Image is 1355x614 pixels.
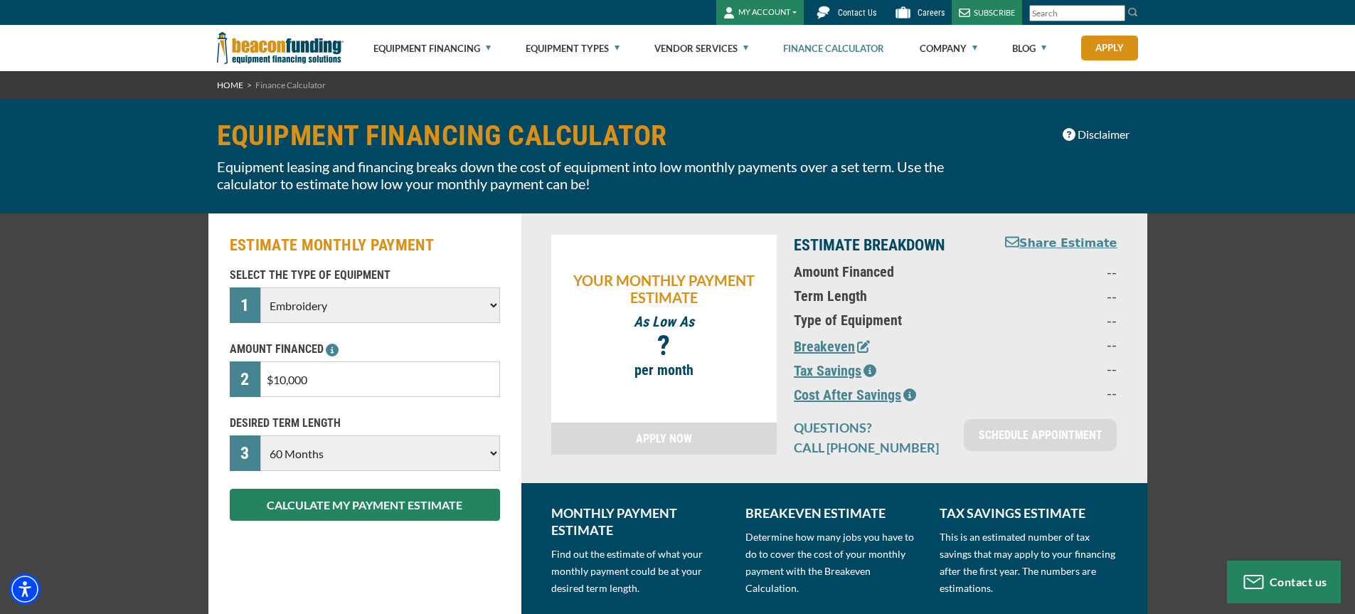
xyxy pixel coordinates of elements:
[992,312,1117,329] p: --
[940,504,1117,522] p: TAX SAVINGS ESTIMATE
[794,287,975,305] p: Term Length
[1110,8,1122,19] a: Clear search text
[992,384,1117,401] p: --
[794,336,870,357] button: Breakeven
[992,360,1117,377] p: --
[940,529,1117,597] p: This is an estimated number of tax savings that may apply to your financing after the first year....
[1227,561,1341,603] button: Contact us
[838,8,876,18] span: Contact Us
[217,121,982,151] h1: EQUIPMENT FINANCING CALCULATOR
[230,435,261,471] div: 3
[745,529,923,597] p: Determine how many jobs you have to do to cover the cost of your monthly payment with the Breakev...
[794,235,975,256] p: ESTIMATE BREAKDOWN
[992,336,1117,353] p: --
[217,25,344,71] img: Beacon Funding Corporation logo
[654,26,748,71] a: Vendor Services
[230,361,261,397] div: 2
[230,287,261,323] div: 1
[260,361,499,397] input: $
[1005,235,1117,253] button: Share Estimate
[1081,36,1138,60] a: Apply
[964,419,1117,451] a: SCHEDULE APPOINTMENT
[1127,6,1139,18] img: Search
[551,504,728,539] p: MONTHLY PAYMENT ESTIMATE
[794,263,975,280] p: Amount Financed
[230,341,500,358] p: AMOUNT FINANCED
[9,573,41,605] div: Accessibility Menu
[992,287,1117,305] p: --
[551,546,728,597] p: Find out the estimate of what your monthly payment could be at your desired term length.
[745,504,923,522] p: BREAKEVEN ESTIMATE
[794,439,947,456] p: CALL [PHONE_NUMBER]
[1270,575,1327,588] span: Contact us
[1053,121,1139,148] button: Disclaimer
[558,313,770,330] p: As Low As
[217,80,243,90] a: HOME
[794,360,876,381] button: Tax Savings
[920,26,977,71] a: Company
[1078,126,1130,143] span: Disclaimer
[230,235,500,256] h2: ESTIMATE MONTHLY PAYMENT
[558,361,770,379] p: per month
[1029,5,1125,21] input: Search
[992,263,1117,280] p: --
[230,415,500,432] p: DESIRED TERM LENGTH
[526,26,620,71] a: Equipment Types
[918,8,945,18] span: Careers
[1012,26,1046,71] a: Blog
[255,80,326,90] span: Finance Calculator
[230,267,500,284] p: SELECT THE TYPE OF EQUIPMENT
[551,423,777,455] a: APPLY NOW
[558,272,770,306] p: YOUR MONTHLY PAYMENT ESTIMATE
[794,419,947,436] p: QUESTIONS?
[230,489,500,521] button: CALCULATE MY PAYMENT ESTIMATE
[217,158,982,192] p: Equipment leasing and financing breaks down the cost of equipment into low monthly payments over ...
[783,26,884,71] a: Finance Calculator
[558,337,770,354] p: ?
[373,26,491,71] a: Equipment Financing
[794,384,916,406] button: Cost After Savings
[794,312,975,329] p: Type of Equipment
